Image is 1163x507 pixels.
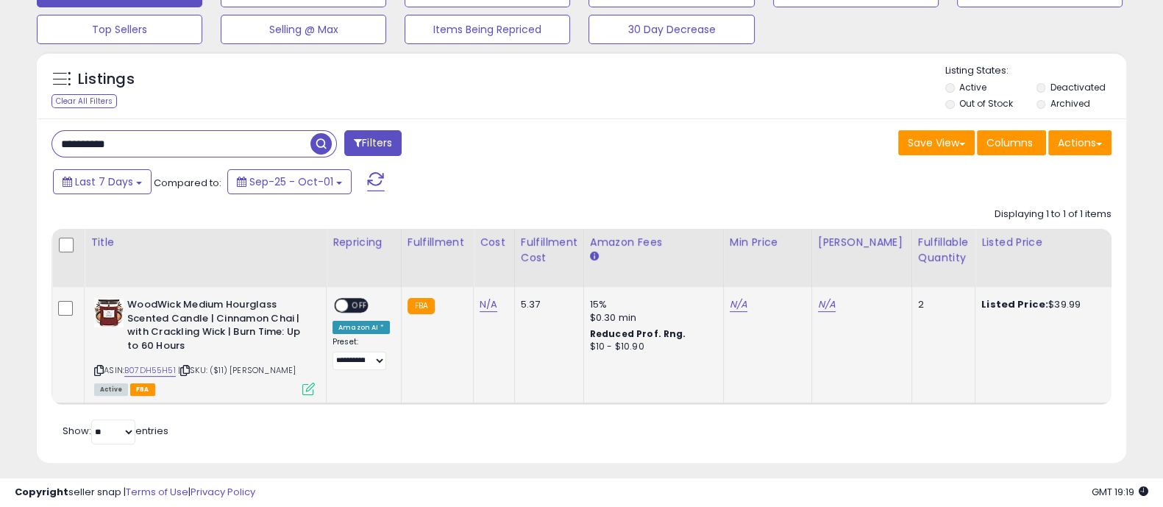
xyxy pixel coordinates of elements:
div: Clear All Filters [51,94,117,108]
div: Listed Price [981,235,1109,250]
b: Reduced Prof. Rng. [590,327,686,340]
span: Sep-25 - Oct-01 [249,174,333,189]
div: [PERSON_NAME] [818,235,906,250]
a: N/A [480,297,497,312]
label: Active [959,81,986,93]
div: 2 [918,298,964,311]
a: Terms of Use [126,485,188,499]
a: Privacy Policy [191,485,255,499]
div: $10 - $10.90 [590,341,712,353]
b: WoodWick Medium Hourglass Scented Candle | Cinnamon Chai | with Crackling Wick | Burn Time: Up to... [127,298,306,356]
a: N/A [818,297,836,312]
small: Amazon Fees. [590,250,599,263]
label: Deactivated [1050,81,1105,93]
img: 51XcRsZ5MWL._SL40_.jpg [94,298,124,327]
div: seller snap | | [15,486,255,500]
span: OFF [348,299,371,312]
div: Title [90,235,320,250]
div: Amazon AI * [332,321,390,334]
div: Amazon Fees [590,235,717,250]
div: Fulfillment Cost [521,235,577,266]
span: Columns [986,135,1033,150]
div: Repricing [332,235,395,250]
label: Out of Stock [959,97,1013,110]
a: N/A [730,297,747,312]
a: B07DH55H51 [124,364,176,377]
span: | SKU: ($11) [PERSON_NAME] [178,364,296,376]
p: Listing States: [945,64,1126,78]
span: Show: entries [63,424,168,438]
div: 15% [590,298,712,311]
div: $0.30 min [590,311,712,325]
small: FBA [408,298,435,314]
h5: Listings [78,69,135,90]
button: Save View [898,130,975,155]
button: Selling @ Max [221,15,386,44]
span: FBA [130,383,155,396]
div: $39.99 [981,298,1103,311]
button: Columns [977,130,1046,155]
span: All listings currently available for purchase on Amazon [94,383,128,396]
span: Last 7 Days [75,174,133,189]
b: Listed Price: [981,297,1048,311]
button: Last 7 Days [53,169,152,194]
div: Fulfillable Quantity [918,235,969,266]
div: Preset: [332,337,390,369]
strong: Copyright [15,485,68,499]
div: Cost [480,235,508,250]
button: 30 Day Decrease [588,15,754,44]
div: Fulfillment [408,235,467,250]
div: 5.37 [521,298,572,311]
button: Top Sellers [37,15,202,44]
button: Items Being Repriced [405,15,570,44]
button: Actions [1048,130,1112,155]
button: Filters [344,130,402,156]
div: Min Price [730,235,805,250]
span: Compared to: [154,176,221,190]
span: 2025-10-9 19:19 GMT [1092,485,1148,499]
div: ASIN: [94,298,315,394]
div: Displaying 1 to 1 of 1 items [995,208,1112,221]
button: Sep-25 - Oct-01 [227,169,352,194]
label: Archived [1050,97,1089,110]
